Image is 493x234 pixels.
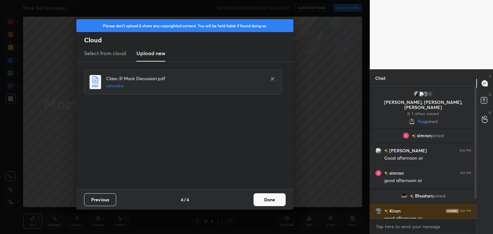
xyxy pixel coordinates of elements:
[375,147,382,154] img: 3
[413,91,420,97] img: a246fa029ea545ae9bf639ceadb93b89.jpg
[370,87,476,219] div: grid
[384,171,388,175] img: no-rating-badge.077c3623.svg
[384,209,388,213] img: no-rating-badge.077c3623.svg
[384,178,471,184] div: good afternoon sir
[384,149,388,153] img: no-rating-badge.077c3623.svg
[460,209,471,213] div: 3:01 PM
[415,193,433,198] span: Bhushan
[186,196,189,203] h4: 4
[375,208,382,214] img: 41f05ac9065943528c9a6f9fe19d5604.jpg
[384,215,471,222] div: good afternoon sir
[425,119,438,124] span: joined
[403,132,409,139] img: 3
[446,209,459,213] img: iconic-dark.1390631f.png
[370,70,391,87] p: Chat
[418,91,424,97] img: 3
[106,83,264,89] h5: Uploaded
[489,92,491,97] p: D
[384,155,471,162] div: Good afternoon sir
[84,36,293,44] h2: Cloud
[410,195,414,198] img: no-rating-badge.077c3623.svg
[106,75,264,82] h4: Class-31 Mock Discussion.pdf
[84,193,116,206] button: Previous
[401,193,407,199] img: 6fc7f7fc93234cbdaaa669ef1469e1da.jpg
[489,74,491,79] p: T
[388,170,404,176] h6: simran
[136,49,165,57] h3: Upload new
[376,100,471,110] p: [PERSON_NAME], [PERSON_NAME], [PERSON_NAME]
[388,147,427,154] h6: [PERSON_NAME]
[489,110,491,115] p: G
[254,193,286,206] button: Done
[460,171,471,175] div: 3:01 PM
[184,196,186,203] h4: /
[76,19,293,32] div: Please don't upload & share any copyrighted content. You will be held liable if found doing so.
[431,133,444,138] span: joined
[433,193,445,198] span: joined
[412,134,416,138] img: no-rating-badge.077c3623.svg
[427,91,433,97] div: 1
[181,196,183,203] h4: 4
[388,207,401,214] h6: Kiran
[409,118,415,125] img: d84243986e354267bcc07dcb7018cb26.file
[376,111,471,116] p: & 1 other joined
[418,119,425,124] span: You
[422,91,429,97] img: 41f05ac9065943528c9a6f9fe19d5604.jpg
[375,170,382,176] img: 3
[459,149,471,153] div: 3:00 PM
[417,133,431,138] span: simran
